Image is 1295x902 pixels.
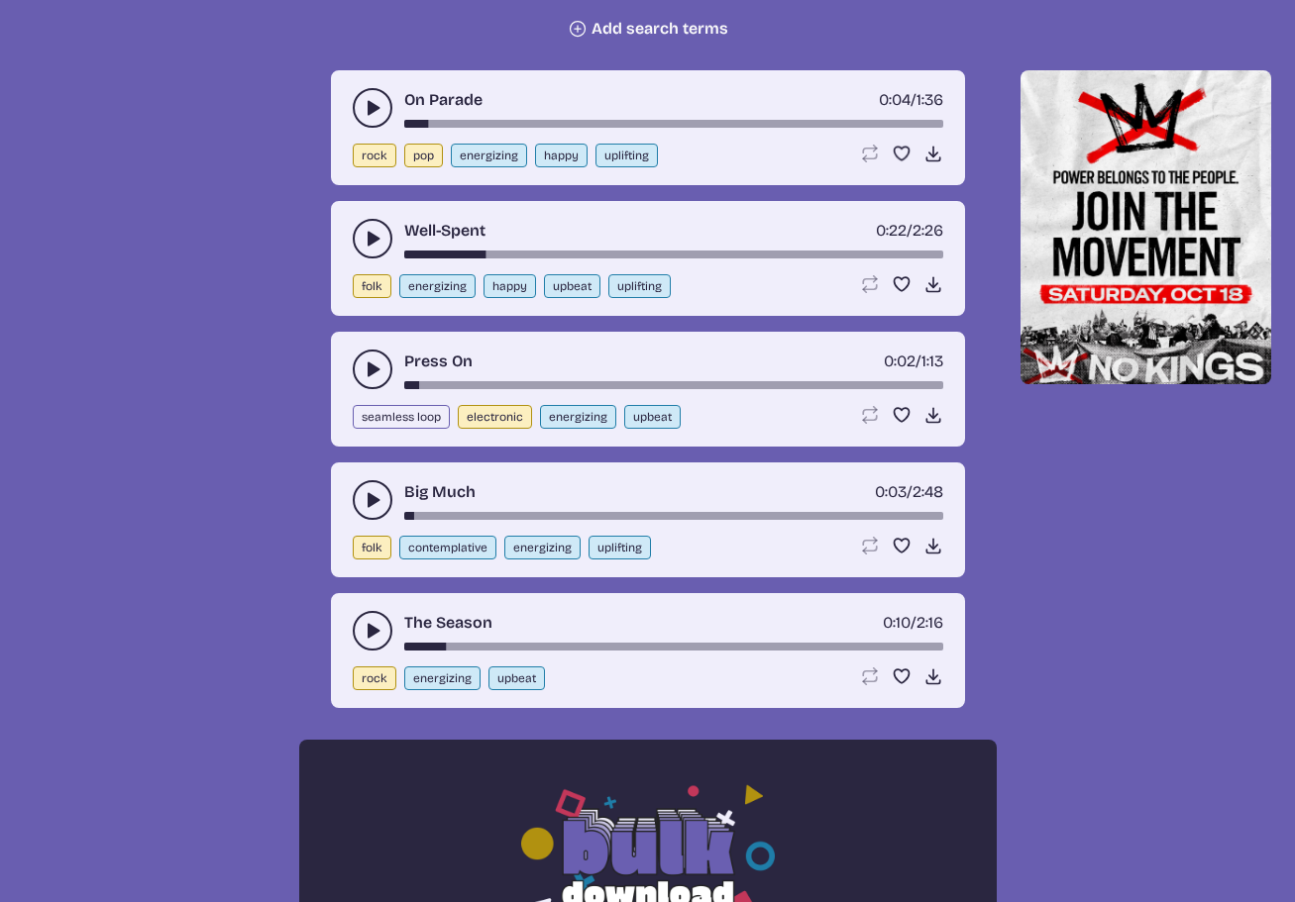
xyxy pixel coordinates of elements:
button: uplifting [608,274,671,298]
button: energizing [540,405,616,429]
span: timer [883,613,911,632]
button: Favorite [892,405,912,425]
button: happy [484,274,536,298]
button: pop [404,144,443,167]
button: rock [353,666,396,690]
div: / [875,480,943,504]
button: play-pause toggle [353,611,392,651]
a: On Parade [404,88,483,112]
span: timer [884,351,916,370]
button: uplifting [595,144,658,167]
span: 2:48 [913,482,943,501]
button: happy [535,144,588,167]
div: song-time-bar [404,512,943,520]
div: / [879,88,943,112]
button: upbeat [488,666,545,690]
button: energizing [451,144,527,167]
button: contemplative [399,536,496,559]
button: energizing [404,666,481,690]
button: play-pause toggle [353,88,392,128]
div: song-time-bar [404,381,943,389]
div: / [884,350,943,373]
button: Loop [860,274,880,294]
button: uplifting [589,536,651,559]
span: 1:13 [921,351,943,370]
button: Loop [860,405,880,425]
a: The Season [404,611,492,635]
a: Well-Spent [404,219,486,243]
button: seamless loop [353,405,450,429]
button: electronic [458,405,532,429]
button: Loop [860,536,880,555]
button: folk [353,536,391,559]
button: Favorite [892,274,912,294]
div: song-time-bar [404,251,943,258]
img: Help save our democracy! [1021,70,1272,384]
button: play-pause toggle [353,480,392,520]
div: / [876,219,943,243]
span: 1:36 [917,90,943,109]
span: 2:26 [913,221,943,240]
button: Favorite [892,144,912,163]
button: upbeat [544,274,600,298]
span: timer [879,90,911,109]
button: rock [353,144,396,167]
span: timer [875,482,907,501]
a: Big Much [404,480,476,504]
span: 2:16 [917,613,943,632]
button: Loop [860,666,880,686]
button: energizing [504,536,581,559]
button: Loop [860,144,880,163]
button: upbeat [624,405,681,429]
a: Press On [404,350,473,373]
button: folk [353,274,391,298]
button: energizing [399,274,476,298]
div: song-time-bar [404,643,943,651]
button: Favorite [892,666,912,686]
div: / [883,611,943,635]
button: Favorite [892,536,912,555]
div: song-time-bar [404,120,943,128]
button: play-pause toggle [353,219,392,258]
button: Add search terms [568,19,728,39]
button: play-pause toggle [353,350,392,389]
span: timer [876,221,907,240]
